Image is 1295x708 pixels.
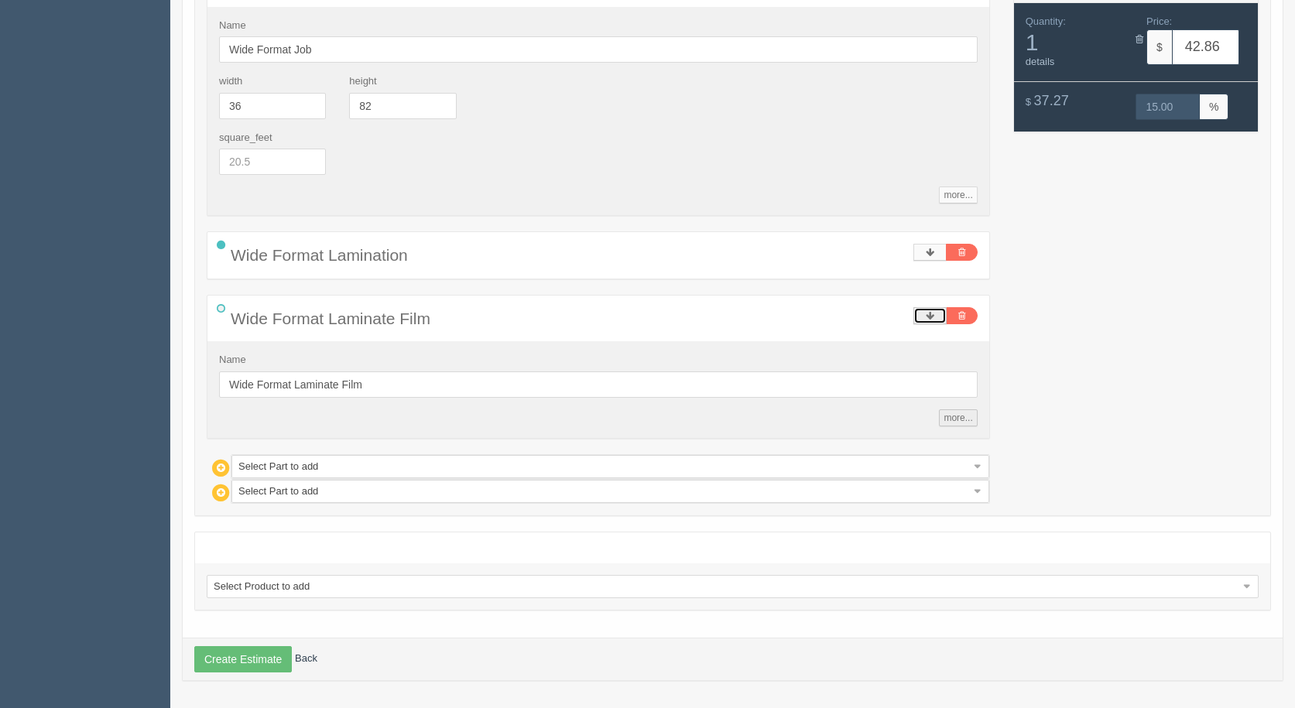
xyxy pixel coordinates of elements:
label: Name [219,353,246,368]
span: 1 [1026,29,1125,55]
span: Select Product to add [214,576,1238,597]
button: Create Estimate [194,646,292,672]
span: Select Part to add [238,456,968,477]
span: Price: [1146,15,1172,27]
a: Select Product to add [207,575,1259,598]
label: Name [219,19,246,33]
span: Wide Format Laminate Film [231,310,430,327]
a: Select Part to add [231,480,989,503]
a: more... [939,186,977,204]
span: 37.27 [1034,93,1069,108]
span: Wide Format Lamination [231,246,408,264]
span: Quantity: [1026,15,1066,27]
label: width [219,74,242,89]
span: % [1200,94,1228,120]
input: Name [219,371,978,398]
a: Select Part to add [231,455,989,478]
label: square_feet [219,131,272,145]
input: 20.5 [219,149,326,175]
span: $ [1146,29,1172,65]
span: $ [1026,96,1031,108]
span: Select Part to add [238,481,968,502]
a: Back [295,652,317,664]
input: Name [219,36,978,63]
a: more... [939,409,977,426]
label: height [349,74,376,89]
a: details [1026,56,1055,67]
